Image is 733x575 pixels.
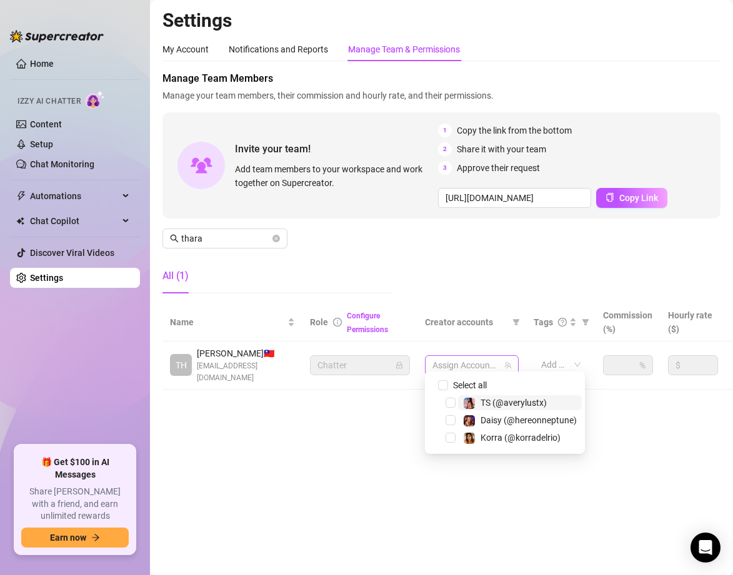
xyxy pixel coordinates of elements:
img: AI Chatter [86,91,105,109]
th: Commission (%) [596,303,661,342]
span: Role [310,317,328,327]
span: Izzy AI Chatter [17,96,81,107]
span: info-circle [333,318,342,327]
span: Select tree node [446,433,456,443]
span: Earn now [50,533,86,543]
span: [PERSON_NAME] 🇹🇼 [197,346,295,360]
span: 1 [438,124,452,137]
span: Share [PERSON_NAME] with a friend, and earn unlimited rewards [21,486,129,523]
img: TS (@averylustx) [464,398,475,409]
span: question-circle [558,318,567,327]
div: Manage Team & Permissions [348,42,460,56]
div: My Account [162,42,209,56]
span: filter [512,318,520,326]
a: Settings [30,273,63,283]
span: Manage Team Members [162,71,721,86]
img: Korra (@korradelrio) [464,433,475,444]
span: Chat Copilot [30,211,119,231]
span: Automations [30,186,119,206]
span: Tags [534,315,553,329]
span: Invite your team! [235,141,438,157]
img: logo-BBDzfeDw.svg [10,30,104,42]
a: Home [30,59,54,69]
span: filter [510,313,522,332]
a: Setup [30,139,53,149]
div: Notifications and Reports [229,42,328,56]
span: thunderbolt [16,191,26,201]
span: lock [396,361,403,369]
div: All (1) [162,268,189,283]
a: Discover Viral Videos [30,248,114,258]
th: Hourly rate ($) [661,303,726,342]
span: 🎁 Get $100 in AI Messages [21,456,129,481]
a: Chat Monitoring [30,159,94,169]
button: Earn nowarrow-right [21,528,129,548]
div: Open Intercom Messenger [691,533,721,563]
span: arrow-right [91,533,100,542]
span: 3 [438,161,452,175]
span: Add team members to your workspace and work together on Supercreator. [235,162,433,190]
span: team [504,361,512,369]
span: Name [170,315,285,329]
input: Search members [181,232,270,245]
span: Creator accounts [425,315,507,329]
button: Copy Link [596,188,667,208]
span: Share it with your team [457,142,546,156]
img: Chat Copilot [16,217,24,225]
span: Select all [448,378,492,392]
span: Manage your team members, their commission and hourly rate, and their permissions. [162,89,721,102]
span: copy [606,193,614,202]
span: [EMAIL_ADDRESS][DOMAIN_NAME] [197,360,295,384]
span: Chatter [317,356,402,375]
a: Content [30,119,62,129]
span: Approve their request [457,161,540,175]
span: 2 [438,142,452,156]
span: TH [176,358,187,372]
h2: Settings [162,9,721,32]
span: Copy the link from the bottom [457,124,572,137]
button: close-circle [272,235,280,242]
span: search [170,234,179,243]
span: filter [579,313,592,332]
span: TS (@averylustx) [481,398,547,408]
a: Configure Permissions [347,312,388,334]
span: Select tree node [446,398,456,408]
span: Daisy (@hereonneptune) [481,415,577,425]
th: Name [162,303,302,342]
span: filter [582,318,589,326]
span: Korra (@korradelrio) [481,433,561,443]
span: Select tree node [446,415,456,425]
span: Copy Link [619,193,658,203]
img: Daisy (@hereonneptune) [464,415,475,426]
